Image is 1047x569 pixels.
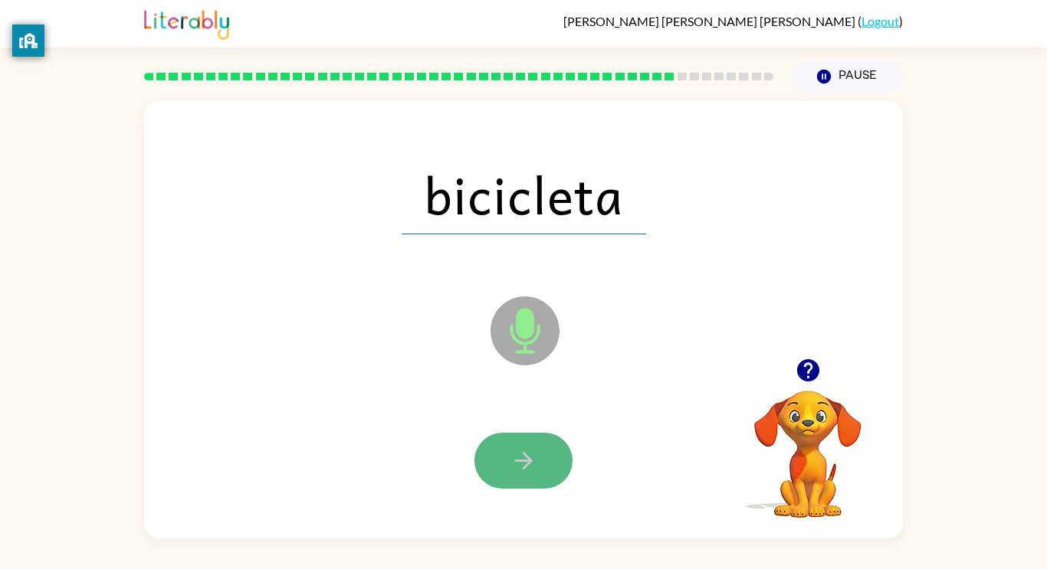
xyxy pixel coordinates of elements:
[12,25,44,57] button: privacy banner
[563,14,903,28] div: ( )
[862,14,899,28] a: Logout
[144,6,229,40] img: Literably
[731,367,885,520] video: Your browser must support playing .mp4 files to use Literably. Please try using another browser.
[792,59,903,94] button: Pause
[563,14,858,28] span: [PERSON_NAME] [PERSON_NAME] [PERSON_NAME]
[402,155,646,234] span: bicicleta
